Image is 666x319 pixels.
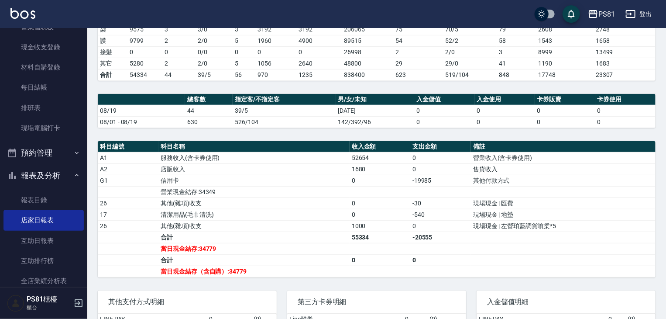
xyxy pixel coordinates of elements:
[471,175,656,186] td: 其他付款方式
[594,58,656,69] td: 1683
[98,141,158,153] th: 科目編號
[471,209,656,220] td: 現場現金 | 地墊
[158,254,350,266] td: 合計
[98,24,127,35] td: 染
[393,24,443,35] td: 75
[233,35,255,46] td: 5
[474,116,535,128] td: 0
[535,116,595,128] td: 0
[336,116,415,128] td: 142/392/96
[98,35,127,46] td: 護
[414,116,474,128] td: 0
[336,105,415,116] td: [DATE]
[350,254,410,266] td: 0
[185,105,233,116] td: 44
[127,69,162,80] td: 54334
[162,46,196,58] td: 0
[255,69,296,80] td: 970
[536,69,594,80] td: 17748
[185,116,233,128] td: 630
[536,35,594,46] td: 1543
[158,232,350,243] td: 合計
[594,35,656,46] td: 1658
[127,46,162,58] td: 0
[594,46,656,58] td: 13499
[233,24,255,35] td: 3
[196,46,233,58] td: 0 / 0
[98,69,127,80] td: 合計
[162,69,196,80] td: 44
[350,141,410,153] th: 收入金額
[410,163,471,175] td: 0
[3,118,84,138] a: 現場電腦打卡
[158,243,350,254] td: 當日現金結存:34779
[535,105,595,116] td: 0
[536,46,594,58] td: 8999
[410,220,471,232] td: 0
[98,220,158,232] td: 26
[342,69,393,80] td: 838400
[3,142,84,164] button: 預約管理
[342,35,393,46] td: 89515
[255,24,296,35] td: 3192
[350,209,410,220] td: 0
[158,266,350,277] td: 當日現金結存（含自購）:34779
[158,209,350,220] td: 清潔用品(毛巾清洗)
[3,164,84,187] button: 報表及分析
[3,98,84,118] a: 排班表
[158,141,350,153] th: 科目名稱
[536,24,594,35] td: 2608
[497,69,536,80] td: 848
[7,295,24,312] img: Person
[598,9,615,20] div: PS81
[98,46,127,58] td: 接髮
[443,35,497,46] td: 52 / 2
[3,271,84,291] a: 全店業績分析表
[471,141,656,153] th: 備註
[98,94,656,128] table: a dense table
[27,304,71,312] p: 櫃台
[3,37,84,57] a: 現金收支登錄
[3,77,84,97] a: 每日結帳
[414,94,474,105] th: 入金儲值
[3,251,84,271] a: 互助排行榜
[342,46,393,58] td: 26998
[162,58,196,69] td: 2
[595,116,656,128] td: 0
[535,94,595,105] th: 卡券販賣
[98,175,158,186] td: G1
[98,141,656,277] table: a dense table
[233,58,255,69] td: 5
[98,163,158,175] td: A2
[350,163,410,175] td: 1680
[594,69,656,80] td: 23307
[296,24,342,35] td: 3192
[196,69,233,80] td: 39/5
[196,24,233,35] td: 3 / 0
[595,105,656,116] td: 0
[410,209,471,220] td: -540
[196,35,233,46] td: 2 / 0
[443,58,497,69] td: 29 / 0
[393,58,443,69] td: 29
[471,152,656,163] td: 營業收入(含卡券使用)
[158,220,350,232] td: 其他(雜項)收支
[127,24,162,35] td: 9575
[27,295,71,304] h5: PS81櫃檯
[497,46,536,58] td: 3
[342,24,393,35] td: 206065
[158,152,350,163] td: 服務收入(含卡券使用)
[296,35,342,46] td: 4900
[3,210,84,230] a: 店家日報表
[255,46,296,58] td: 0
[98,209,158,220] td: 17
[350,220,410,232] td: 1000
[158,163,350,175] td: 店販收入
[350,175,410,186] td: 0
[595,94,656,105] th: 卡券使用
[536,58,594,69] td: 1190
[233,46,255,58] td: 0
[443,46,497,58] td: 2 / 0
[196,58,233,69] td: 2 / 0
[410,141,471,153] th: 支出金額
